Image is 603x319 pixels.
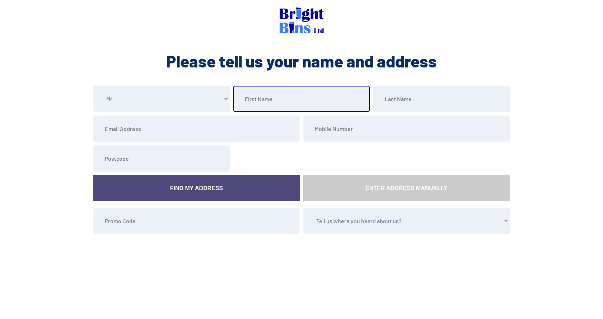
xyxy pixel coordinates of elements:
a: Enter Address Manually [303,175,510,201]
input: Promo Code [93,208,300,234]
h2: Please tell us your name and address [92,50,511,72]
input: Email Address [93,116,300,142]
input: First Name [233,86,370,112]
input: Mobile Number [303,116,510,142]
input: Postcode [93,145,230,172]
a: Find My Address [93,175,300,201]
input: Last Name [373,86,510,112]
